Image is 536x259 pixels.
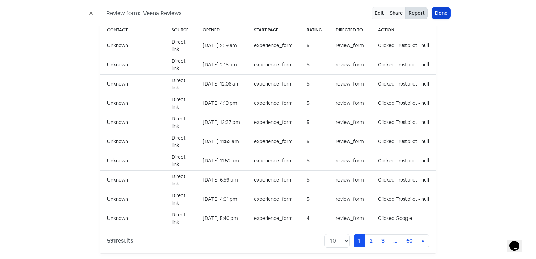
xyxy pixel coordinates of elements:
[196,170,247,190] td: [DATE] 6:59 pm
[107,237,116,244] strong: 591
[165,170,196,190] td: Direct link
[371,209,436,228] td: Clicked Google
[300,209,329,228] td: 4
[247,170,300,190] td: experience_form
[247,36,300,55] td: experience_form
[300,151,329,170] td: 5
[329,132,371,151] td: review_form
[329,74,371,94] td: review_form
[389,234,402,247] a: ...
[196,24,247,36] th: Opened
[100,74,165,94] td: Unknown
[100,132,165,151] td: Unknown
[165,151,196,170] td: Direct link
[196,55,247,74] td: [DATE] 2:15 am
[100,113,165,132] td: Unknown
[371,74,436,94] td: Clicked Trustpilot - null
[100,36,165,55] td: Unknown
[371,55,436,74] td: Clicked Trustpilot - null
[100,94,165,113] td: Unknown
[165,190,196,209] td: Direct link
[371,190,436,209] td: Clicked Trustpilot - null
[247,132,300,151] td: experience_form
[196,151,247,170] td: [DATE] 11:52 am
[371,94,436,113] td: Clicked Trustpilot - null
[247,151,300,170] td: experience_form
[107,237,133,245] div: results
[196,209,247,228] td: [DATE] 5:40 pm
[329,36,371,55] td: review_form
[196,132,247,151] td: [DATE] 11:53 am
[300,170,329,190] td: 5
[165,132,196,151] td: Direct link
[196,36,247,55] td: [DATE] 2:19 am
[300,94,329,113] td: 5
[100,209,165,228] td: Unknown
[405,7,428,19] button: Report
[354,234,365,247] a: 1
[377,234,389,247] a: 3
[165,209,196,228] td: Direct link
[329,170,371,190] td: review_form
[371,36,436,55] td: Clicked Trustpilot - null
[300,132,329,151] td: 5
[100,55,165,74] td: Unknown
[371,170,436,190] td: Clicked Trustpilot - null
[371,132,436,151] td: Clicked Trustpilot - null
[300,36,329,55] td: 5
[371,24,436,36] th: Action
[247,24,300,36] th: Start page
[387,7,406,19] a: Share
[196,113,247,132] td: [DATE] 12:37 pm
[196,74,247,94] td: [DATE] 12:06 am
[106,9,140,17] span: Review form:
[329,190,371,209] td: review_form
[329,55,371,74] td: review_form
[371,113,436,132] td: Clicked Trustpilot - null
[329,94,371,113] td: review_form
[247,94,300,113] td: experience_form
[196,94,247,113] td: [DATE] 4:19 pm
[100,24,165,36] th: Contact
[247,74,300,94] td: experience_form
[329,209,371,228] td: review_form
[247,113,300,132] td: experience_form
[365,234,377,247] a: 2
[165,55,196,74] td: Direct link
[432,7,450,19] button: Done
[247,55,300,74] td: experience_form
[417,234,429,247] a: Next
[300,24,329,36] th: Rating
[422,237,424,244] span: »
[329,151,371,170] td: review_form
[165,24,196,36] th: Source
[300,190,329,209] td: 5
[329,113,371,132] td: review_form
[247,209,300,228] td: experience_form
[507,231,529,252] iframe: chat widget
[300,74,329,94] td: 5
[100,170,165,190] td: Unknown
[165,94,196,113] td: Direct link
[165,36,196,55] td: Direct link
[100,151,165,170] td: Unknown
[196,190,247,209] td: [DATE] 4:01 pm
[371,151,436,170] td: Clicked Trustpilot - null
[329,24,371,36] th: Directed to
[247,190,300,209] td: experience_form
[300,55,329,74] td: 5
[402,234,417,247] a: 60
[372,7,387,19] a: Edit
[165,74,196,94] td: Direct link
[300,113,329,132] td: 5
[165,113,196,132] td: Direct link
[100,190,165,209] td: Unknown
